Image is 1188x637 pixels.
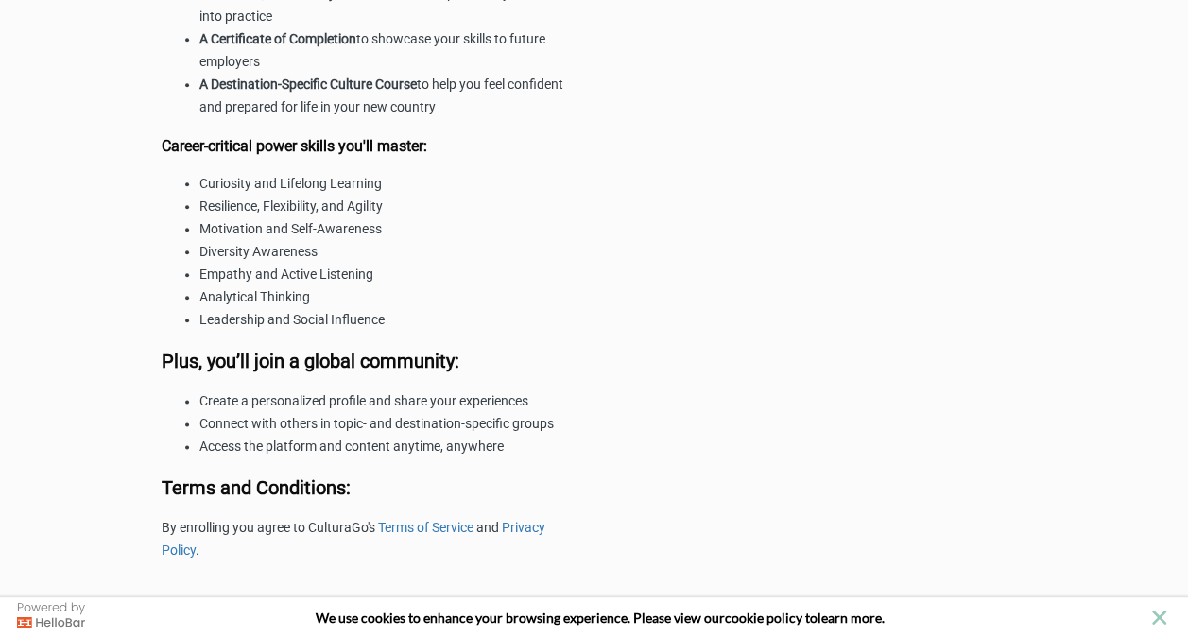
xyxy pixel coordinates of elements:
[1147,606,1171,629] button: close
[316,610,725,626] span: We use cookies to enhance your browsing experience. Please view our
[199,436,585,458] li: Access the platform and content anytime, anywhere
[378,520,473,535] a: Terms of Service
[725,610,802,626] a: cookie policy
[162,138,585,155] h4: Career-critical power skills you'll master:
[162,520,545,558] a: Privacy Policy
[162,520,545,558] span: By enrolling you agree to CulturaGo's and .
[805,610,818,626] strong: to
[199,390,585,413] li: Create a personalized profile and share your experiences
[199,286,585,309] li: Analytical Thinking
[199,173,585,196] li: Curiosity and Lifelong Learning
[199,309,585,332] li: Leadership and Social Influence
[162,351,585,371] h3: Plus, you’ll join a global community:
[199,413,585,436] li: Connect with others in topic- and destination-specific groups
[199,267,373,282] span: Empathy and Active Listening
[162,477,585,498] h3: Terms and Conditions:
[199,244,318,259] span: Diversity Awareness
[199,31,356,46] strong: A Certificate of Completion
[199,196,585,218] li: Resilience, Flexibility, and Agility
[199,74,585,119] li: to help you feel confident and prepared for life in your new country
[199,28,585,74] li: to showcase your skills to future employers
[199,77,417,92] strong: A Destination-Specific Culture Course
[818,610,885,626] span: learn more.
[199,221,382,236] span: Motivation and Self-Awareness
